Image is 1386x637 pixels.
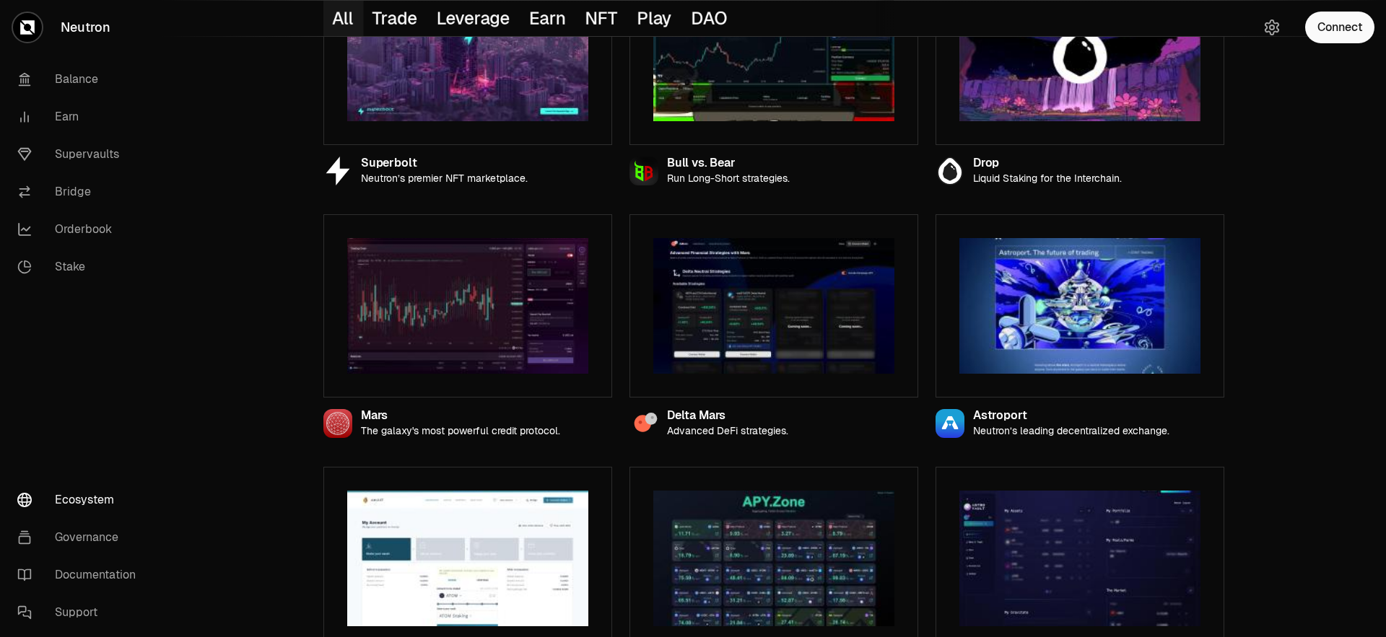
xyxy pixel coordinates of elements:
img: Mars preview image [347,238,588,374]
a: Orderbook [6,211,156,248]
p: Advanced DeFi strategies. [667,425,788,437]
a: Balance [6,61,156,98]
div: Mars [361,410,560,422]
button: DAO [682,1,738,36]
p: Liquid Staking for the Interchain. [973,172,1122,185]
img: Apy.Zone preview image [653,491,894,626]
a: Earn [6,98,156,136]
p: The galaxy's most powerful credit protocol. [361,425,560,437]
div: Superbolt [361,157,528,170]
img: Amulet preview image [347,491,588,626]
div: Astroport [973,410,1169,422]
p: Neutron’s premier NFT marketplace. [361,172,528,185]
a: Support [6,594,156,631]
div: Delta Mars [667,410,788,422]
button: Play [628,1,682,36]
div: Bull vs. Bear [667,157,790,170]
div: Drop [973,157,1122,170]
a: Bridge [6,173,156,211]
a: Governance [6,519,156,556]
a: Documentation [6,556,156,594]
button: Trade [364,1,428,36]
button: Leverage [427,1,520,36]
img: Astroport preview image [959,238,1200,374]
p: Run Long-Short strategies. [667,172,790,185]
button: Connect [1305,12,1374,43]
button: Earn [520,1,576,36]
a: Ecosystem [6,481,156,519]
img: Delta Mars preview image [653,238,894,374]
button: NFT [577,1,629,36]
p: Neutron’s leading decentralized exchange. [973,425,1169,437]
a: Supervaults [6,136,156,173]
img: Astrovault preview image [959,491,1200,626]
button: All [323,1,364,36]
a: Stake [6,248,156,286]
